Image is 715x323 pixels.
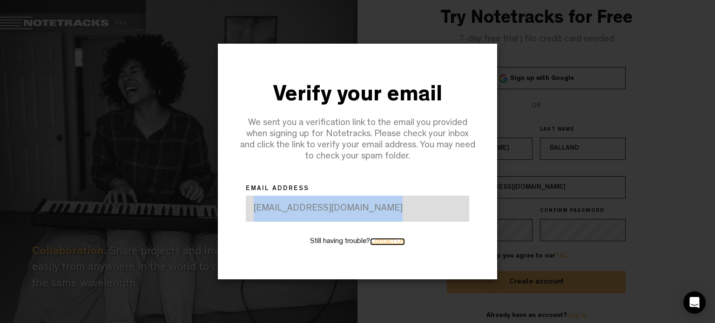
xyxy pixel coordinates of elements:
div: Verify your email [239,80,476,112]
div: We sent you a verification link to the email you provided when signing up for Notetracks. Please ... [239,118,476,162]
div: [EMAIL_ADDRESS][DOMAIN_NAME] [246,196,469,222]
a: Contact Us [370,238,405,245]
label: email address [246,184,309,193]
div: Open Intercom Messenger [683,291,706,314]
label: Still having trouble? [310,237,405,247]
